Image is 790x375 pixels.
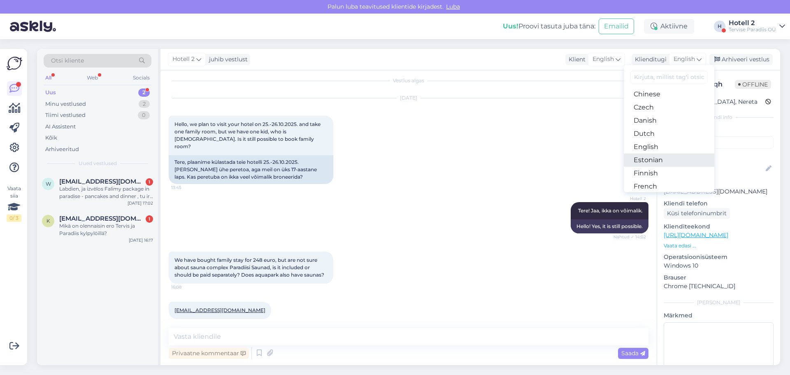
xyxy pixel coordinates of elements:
input: Kirjuta, millist tag'i otsid [630,71,708,84]
p: Märkmed [664,311,774,320]
div: 2 [139,100,150,108]
span: Tere! Jaa, ikka on võimalik. [578,207,643,214]
div: Kliendi info [664,114,774,121]
a: Danish [624,114,714,127]
div: Mikä on olennaisin ero Tervis ja Paradiis kylpylöillä? [59,222,153,237]
div: juhib vestlust [206,55,248,64]
div: Küsi telefoninumbrit [664,208,730,219]
div: Hello! Yes, it is still possible. [571,219,648,233]
div: Minu vestlused [45,100,86,108]
span: Offline [735,80,771,89]
div: Tiimi vestlused [45,111,86,119]
div: Vaata siia [7,185,21,222]
span: 13:45 [171,184,202,191]
p: Operatsioonisüsteem [664,253,774,261]
a: Dutch [624,127,714,140]
span: Nähtud ✓ 14:02 [613,234,646,240]
a: Czech [624,101,714,114]
span: Hotell 2 [615,196,646,202]
div: Arhiveeritud [45,145,79,154]
span: Luba [444,3,462,10]
a: Hotell 2Tervise Paradiis OÜ [729,20,785,33]
span: English [674,55,695,64]
div: Kõik [45,134,57,142]
p: Kliendi nimi [664,152,774,161]
p: [EMAIL_ADDRESS][DOMAIN_NAME] [664,187,774,196]
button: Emailid [599,19,634,34]
div: Vestlus algas [169,77,648,84]
b: Uus! [503,22,518,30]
div: Hotell 2 [729,20,776,26]
div: All [44,72,53,83]
div: 2 [138,89,150,97]
div: Proovi tasuta juba täna: [503,21,595,31]
div: Tervise Paradiis OÜ [729,26,776,33]
p: Kliendi tag'id [664,126,774,135]
div: Klienditugi [632,55,667,64]
div: 0 / 3 [7,214,21,222]
span: We have bought family stay for 248 euro, but are not sure about sauna complex Paradiisi Saunad, i... [174,257,324,278]
div: Klient [565,55,586,64]
span: 16:08 [171,284,202,290]
input: Lisa tag [664,136,774,149]
div: Arhiveeri vestlus [709,54,773,65]
span: Otsi kliente [51,56,84,65]
div: Aktiivne [644,19,694,34]
p: Chrome [TECHNICAL_ID] [664,282,774,291]
span: Hello, we plan to visit your hotel on 25.-26.10.2025. and take one family room, but we have one k... [174,121,322,149]
div: Privaatne kommentaar [169,348,249,359]
p: Kliendi telefon [664,199,774,208]
a: Finnish [624,167,714,180]
div: Tere, plaanime külastada teie hotelli 25.-26.10.2025. [PERSON_NAME] ühe peretoa, aga meil on üks ... [169,155,333,184]
a: English [624,140,714,154]
div: [DATE] [169,94,648,102]
div: AI Assistent [45,123,76,131]
span: 16:14 [171,319,202,326]
span: Saada [621,349,645,357]
div: 1 [146,215,153,223]
a: French [624,180,714,193]
div: Socials [131,72,151,83]
div: [DATE] 17:02 [128,200,153,206]
div: [PERSON_NAME] [664,299,774,306]
div: Uus [45,89,56,97]
div: Web [85,72,100,83]
p: Vaata edasi ... [664,242,774,249]
div: [DATE] 16:17 [129,237,153,243]
div: 1 [146,178,153,186]
a: Estonian [624,154,714,167]
input: Lisa nimi [664,164,764,173]
p: Klienditeekond [664,222,774,231]
div: Labdien, ja izvēlos Falimy package in paradise - pancakes and dinner , tu ir iekļauts brokastis u... [59,185,153,200]
span: English [592,55,614,64]
div: H [714,21,725,32]
p: Brauser [664,273,774,282]
a: [EMAIL_ADDRESS][DOMAIN_NAME] [174,307,265,313]
img: Askly Logo [7,56,22,71]
p: Windows 10 [664,261,774,270]
span: welis@inbox.lv [59,178,145,185]
a: Chinese [624,88,714,101]
p: Kliendi email [664,179,774,187]
span: k [46,218,50,224]
a: [URL][DOMAIN_NAME] [664,231,728,239]
div: 0 [138,111,150,119]
span: w [46,181,51,187]
span: kaarina.huo@gmail.com [59,215,145,222]
span: Uued vestlused [79,160,117,167]
span: Hotell 2 [172,55,195,64]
